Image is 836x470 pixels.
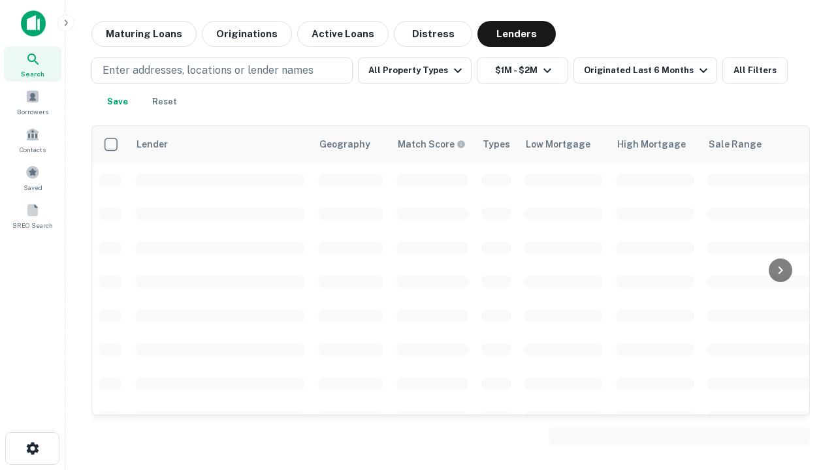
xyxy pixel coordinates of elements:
div: Types [483,136,510,152]
span: Contacts [20,144,46,155]
button: Enter addresses, locations or lender names [91,57,353,84]
a: Contacts [4,122,61,157]
span: Saved [24,182,42,193]
div: Geography [319,136,370,152]
img: capitalize-icon.png [21,10,46,37]
div: Sale Range [709,136,762,152]
th: High Mortgage [609,126,701,163]
button: Maturing Loans [91,21,197,47]
a: Saved [4,160,61,195]
div: Low Mortgage [526,136,590,152]
a: Search [4,46,61,82]
p: Enter addresses, locations or lender names [103,63,313,78]
span: SREO Search [12,220,53,230]
button: Originated Last 6 Months [573,57,717,84]
h6: Match Score [398,137,463,151]
button: Save your search to get updates of matches that match your search criteria. [97,89,138,115]
button: All Property Types [358,57,472,84]
div: Capitalize uses an advanced AI algorithm to match your search with the best lender. The match sco... [398,137,466,151]
span: Borrowers [17,106,48,117]
button: Active Loans [297,21,389,47]
th: Sale Range [701,126,818,163]
button: All Filters [722,57,788,84]
a: SREO Search [4,198,61,233]
div: Originated Last 6 Months [584,63,711,78]
span: Search [21,69,44,79]
th: Lender [129,126,312,163]
button: Distress [394,21,472,47]
th: Low Mortgage [518,126,609,163]
th: Capitalize uses an advanced AI algorithm to match your search with the best lender. The match sco... [390,126,475,163]
div: Lender [137,136,168,152]
div: High Mortgage [617,136,686,152]
button: Reset [144,89,185,115]
button: Lenders [477,21,556,47]
iframe: Chat Widget [771,324,836,386]
a: Borrowers [4,84,61,119]
button: $1M - $2M [477,57,568,84]
button: Originations [202,21,292,47]
th: Geography [312,126,390,163]
th: Types [475,126,518,163]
